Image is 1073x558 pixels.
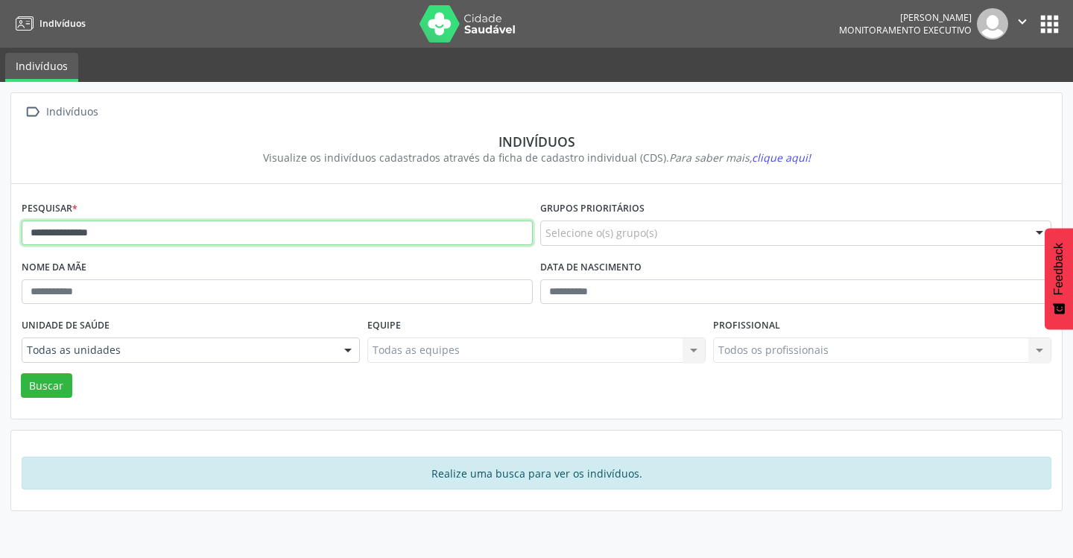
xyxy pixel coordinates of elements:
[39,17,86,30] span: Indivíduos
[22,101,43,123] i: 
[540,256,642,279] label: Data de nascimento
[22,314,110,337] label: Unidade de saúde
[1008,8,1036,39] button: 
[977,8,1008,39] img: img
[22,457,1051,489] div: Realize uma busca para ver os indivíduos.
[22,197,77,221] label: Pesquisar
[32,133,1041,150] div: Indivíduos
[10,11,86,36] a: Indivíduos
[367,314,401,337] label: Equipe
[713,314,780,337] label: Profissional
[1045,228,1073,329] button: Feedback - Mostrar pesquisa
[1052,243,1066,295] span: Feedback
[22,256,86,279] label: Nome da mãe
[545,225,657,241] span: Selecione o(s) grupo(s)
[839,11,972,24] div: [PERSON_NAME]
[752,150,811,165] span: clique aqui!
[540,197,645,221] label: Grupos prioritários
[22,101,101,123] a:  Indivíduos
[839,24,972,37] span: Monitoramento Executivo
[32,150,1041,165] div: Visualize os indivíduos cadastrados através da ficha de cadastro individual (CDS).
[5,53,78,82] a: Indivíduos
[669,150,811,165] i: Para saber mais,
[21,373,72,399] button: Buscar
[1036,11,1063,37] button: apps
[43,101,101,123] div: Indivíduos
[1014,13,1031,30] i: 
[27,343,329,358] span: Todas as unidades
